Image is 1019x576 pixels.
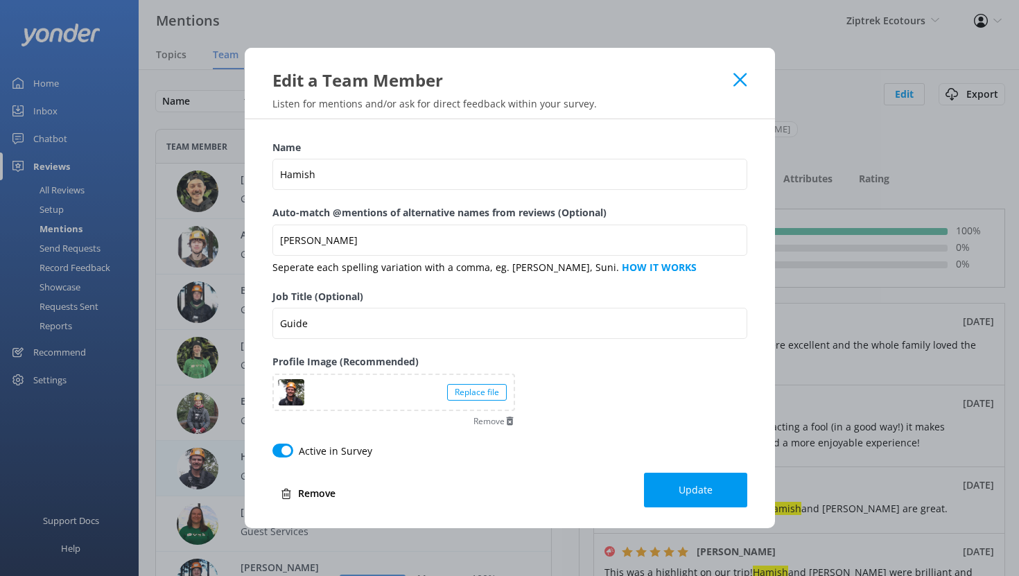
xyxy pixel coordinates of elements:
[272,69,734,91] div: Edit a Team Member
[644,473,747,507] button: Update
[447,384,507,401] div: Replace file
[299,444,372,459] label: Active in Survey
[733,73,747,87] button: Close
[272,480,344,507] button: Remove
[622,261,697,274] a: HOW IT WORKS
[272,289,747,304] label: Job Title (Optional)
[679,483,713,497] span: Update
[272,354,515,369] label: Profile Image (Recommended)
[272,140,747,155] label: Name
[245,97,775,110] p: Listen for mentions and/or ask for direct feedback within your survey.
[473,416,515,426] button: Remove
[473,417,505,426] span: Remove
[272,260,747,275] p: Seperate each spelling variation with a comma, eg. [PERSON_NAME], Suni.
[272,205,747,220] label: Auto-match @mentions of alternative names from reviews (Optional)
